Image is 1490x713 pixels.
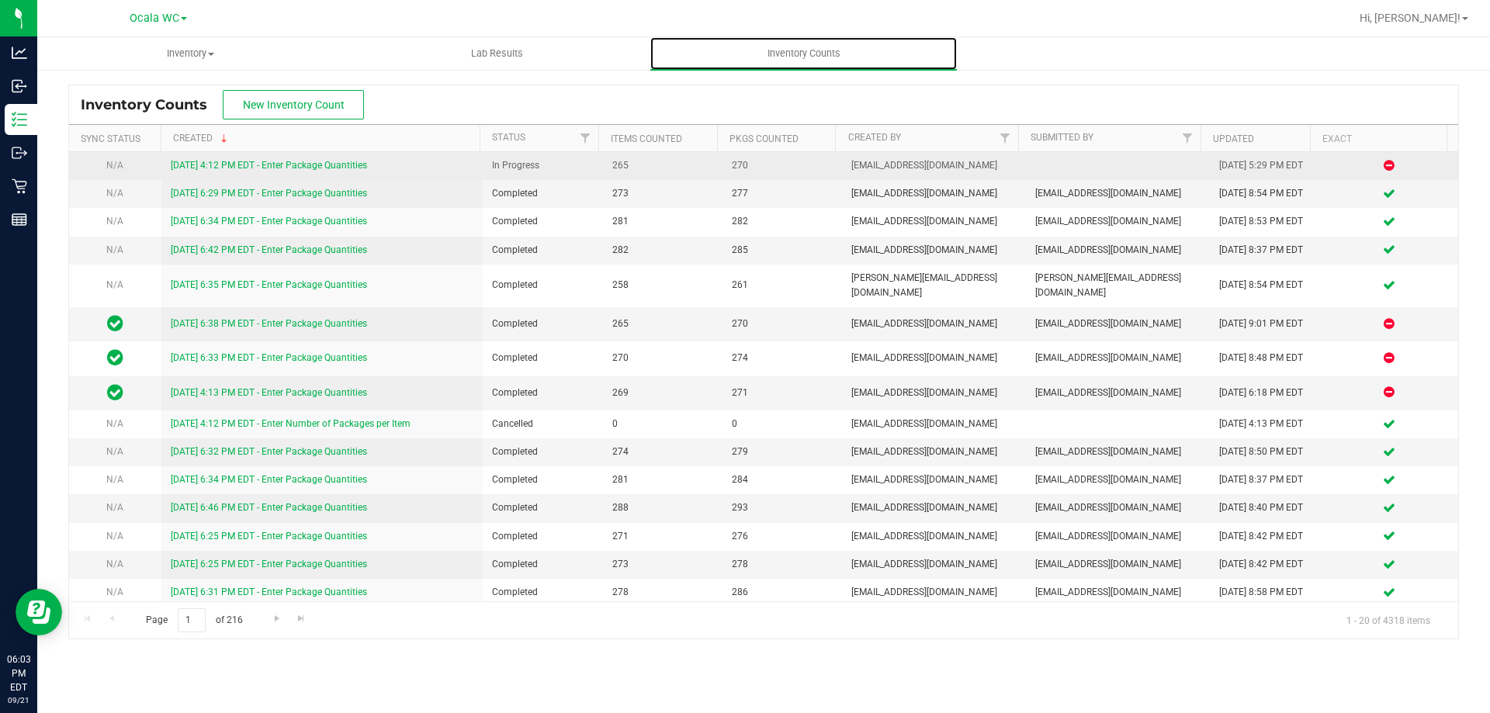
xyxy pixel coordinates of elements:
[171,446,367,457] a: [DATE] 6:32 PM EDT - Enter Package Quantities
[106,446,123,457] span: N/A
[732,472,833,487] span: 284
[492,351,593,365] span: Completed
[12,112,27,127] inline-svg: Inventory
[1219,243,1311,258] div: [DATE] 8:37 PM EDT
[1219,317,1311,331] div: [DATE] 9:01 PM EDT
[81,133,140,144] a: Sync Status
[851,158,1017,173] span: [EMAIL_ADDRESS][DOMAIN_NAME]
[1035,585,1201,600] span: [EMAIL_ADDRESS][DOMAIN_NAME]
[106,418,123,429] span: N/A
[171,188,367,199] a: [DATE] 6:29 PM EDT - Enter Package Quantities
[1035,472,1201,487] span: [EMAIL_ADDRESS][DOMAIN_NAME]
[612,186,713,201] span: 273
[732,529,833,544] span: 276
[1174,125,1200,151] a: Filter
[612,351,713,365] span: 270
[290,608,313,629] a: Go to the last page
[12,78,27,94] inline-svg: Inbound
[107,347,123,369] span: In Sync
[106,559,123,569] span: N/A
[1219,585,1311,600] div: [DATE] 8:58 PM EDT
[612,472,713,487] span: 281
[851,243,1017,258] span: [EMAIL_ADDRESS][DOMAIN_NAME]
[851,500,1017,515] span: [EMAIL_ADDRESS][DOMAIN_NAME]
[732,585,833,600] span: 286
[492,386,593,400] span: Completed
[1213,133,1254,144] a: Updated
[1219,557,1311,572] div: [DATE] 8:42 PM EDT
[612,417,713,431] span: 0
[81,96,223,113] span: Inventory Counts
[851,214,1017,229] span: [EMAIL_ADDRESS][DOMAIN_NAME]
[732,158,833,173] span: 270
[106,587,123,597] span: N/A
[612,500,713,515] span: 288
[1219,500,1311,515] div: [DATE] 8:40 PM EDT
[851,271,1017,300] span: [PERSON_NAME][EMAIL_ADDRESS][DOMAIN_NAME]
[1219,386,1311,400] div: [DATE] 6:18 PM EDT
[492,317,593,331] span: Completed
[612,243,713,258] span: 282
[851,417,1017,431] span: [EMAIL_ADDRESS][DOMAIN_NAME]
[492,445,593,459] span: Completed
[1035,445,1201,459] span: [EMAIL_ADDRESS][DOMAIN_NAME]
[492,132,525,143] a: Status
[171,216,367,227] a: [DATE] 6:34 PM EDT - Enter Package Quantities
[106,474,123,485] span: N/A
[492,214,593,229] span: Completed
[16,589,62,635] iframe: Resource center
[7,694,30,706] p: 09/21
[106,160,123,171] span: N/A
[851,317,1017,331] span: [EMAIL_ADDRESS][DOMAIN_NAME]
[106,244,123,255] span: N/A
[732,317,833,331] span: 270
[1035,186,1201,201] span: [EMAIL_ADDRESS][DOMAIN_NAME]
[344,37,650,70] a: Lab Results
[7,652,30,694] p: 06:03 PM EDT
[12,178,27,194] inline-svg: Retail
[732,351,833,365] span: 274
[171,352,367,363] a: [DATE] 6:33 PM EDT - Enter Package Quantities
[1035,317,1201,331] span: [EMAIL_ADDRESS][DOMAIN_NAME]
[492,243,593,258] span: Completed
[1035,529,1201,544] span: [EMAIL_ADDRESS][DOMAIN_NAME]
[851,585,1017,600] span: [EMAIL_ADDRESS][DOMAIN_NAME]
[492,417,593,431] span: Cancelled
[1310,125,1447,152] th: Exact
[492,158,593,173] span: In Progress
[12,212,27,227] inline-svg: Reports
[1219,186,1311,201] div: [DATE] 8:54 PM EDT
[612,317,713,331] span: 265
[171,474,367,485] a: [DATE] 6:34 PM EDT - Enter Package Quantities
[1219,158,1311,173] div: [DATE] 5:29 PM EDT
[1219,278,1311,292] div: [DATE] 8:54 PM EDT
[171,279,367,290] a: [DATE] 6:35 PM EDT - Enter Package Quantities
[612,529,713,544] span: 271
[1334,608,1443,632] span: 1 - 20 of 4318 items
[747,47,861,61] span: Inventory Counts
[573,125,598,151] a: Filter
[178,608,206,632] input: 1
[171,387,367,398] a: [DATE] 4:13 PM EDT - Enter Package Quantities
[171,559,367,569] a: [DATE] 6:25 PM EDT - Enter Package Quantities
[492,529,593,544] span: Completed
[450,47,544,61] span: Lab Results
[492,472,593,487] span: Completed
[848,132,901,143] a: Created By
[729,133,799,144] a: Pkgs Counted
[732,386,833,400] span: 271
[851,351,1017,365] span: [EMAIL_ADDRESS][DOMAIN_NAME]
[650,37,957,70] a: Inventory Counts
[851,472,1017,487] span: [EMAIL_ADDRESS][DOMAIN_NAME]
[38,47,343,61] span: Inventory
[732,214,833,229] span: 282
[1219,445,1311,459] div: [DATE] 8:50 PM EDT
[1031,132,1093,143] a: Submitted By
[171,502,367,513] a: [DATE] 6:46 PM EDT - Enter Package Quantities
[612,158,713,173] span: 265
[851,386,1017,400] span: [EMAIL_ADDRESS][DOMAIN_NAME]
[612,445,713,459] span: 274
[1035,557,1201,572] span: [EMAIL_ADDRESS][DOMAIN_NAME]
[243,99,345,111] span: New Inventory Count
[732,445,833,459] span: 279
